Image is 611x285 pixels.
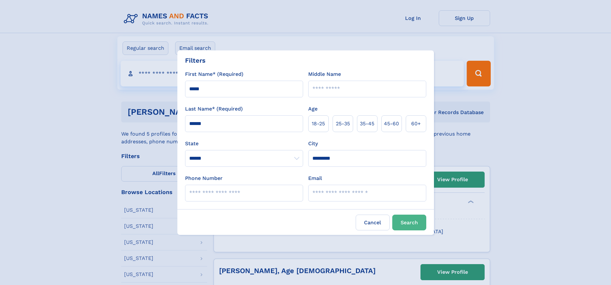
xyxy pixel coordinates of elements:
[360,120,374,128] span: 35‑45
[336,120,350,128] span: 25‑35
[308,105,318,113] label: Age
[308,174,322,182] label: Email
[312,120,325,128] span: 18‑25
[185,105,243,113] label: Last Name* (Required)
[185,140,303,147] label: State
[185,70,243,78] label: First Name* (Required)
[384,120,399,128] span: 45‑60
[308,140,318,147] label: City
[392,215,426,230] button: Search
[185,56,206,65] div: Filters
[356,215,390,230] label: Cancel
[411,120,421,128] span: 60+
[185,174,223,182] label: Phone Number
[308,70,341,78] label: Middle Name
